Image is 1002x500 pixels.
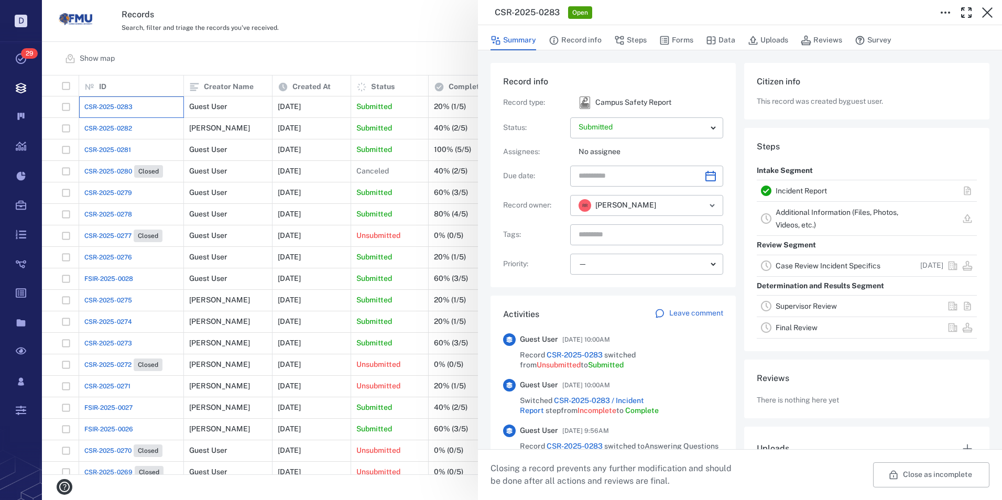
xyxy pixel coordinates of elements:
[757,96,977,107] p: This record was created by guest user .
[757,277,884,296] p: Determination and Results Segment
[757,161,813,180] p: Intake Segment
[935,2,956,23] button: Toggle to Edit Boxes
[776,262,880,270] a: Case Review Incident Specifics
[491,296,736,477] div: ActivitiesLeave commentGuest User[DATE] 10:00AMRecord CSR-2025-0283 switched fromUnsubmittedtoSub...
[801,30,842,50] button: Reviews
[579,96,591,109] div: Campus Safety Report
[655,308,723,321] a: Leave comment
[520,350,723,371] span: Record switched from to
[549,30,602,50] button: Record info
[659,30,693,50] button: Forms
[776,323,818,332] a: Final Review
[570,8,590,17] span: Open
[579,258,706,270] div: —
[579,147,723,157] p: No assignee
[744,63,989,128] div: Citizen infoThis record was created byguest user.
[491,30,536,50] button: Summary
[705,198,720,213] button: Open
[744,128,989,360] div: StepsIntake SegmentIncident ReportAdditional Information (Files, Photos, Videos, etc.)Review Segm...
[503,97,566,108] p: Record type :
[744,360,989,427] div: ReviewsThere is nothing here yet
[625,406,659,415] span: Complete
[562,379,610,392] span: [DATE] 10:00AM
[855,30,891,50] button: Survey
[495,6,560,19] h3: CSR-2025-0283
[873,462,989,487] button: Close as incomplete
[920,260,943,271] p: [DATE]
[520,396,723,416] span: Switched step from to
[15,15,27,27] p: D
[757,372,977,385] h6: Reviews
[503,259,566,269] p: Priority :
[757,75,977,88] h6: Citizen info
[547,442,603,450] a: CSR-2025-0283
[700,166,721,187] button: Choose date
[520,380,558,390] span: Guest User
[776,208,898,229] a: Additional Information (Files, Photos, Videos, etc.)
[503,147,566,157] p: Assignees :
[562,333,610,346] span: [DATE] 10:00AM
[776,187,827,195] a: Incident Report
[748,30,788,50] button: Uploads
[503,75,723,88] h6: Record info
[503,123,566,133] p: Status :
[579,199,591,212] div: R R
[977,2,998,23] button: Close
[757,236,816,255] p: Review Segment
[776,302,837,310] a: Supervisor Review
[537,361,581,369] span: Unsubmitted
[588,361,624,369] span: Submitted
[520,334,558,345] span: Guest User
[503,200,566,211] p: Record owner :
[645,442,718,450] span: Answering Questions
[757,395,839,406] p: There is nothing here yet
[956,2,977,23] button: Toggle Fullscreen
[595,97,671,108] p: Campus Safety Report
[503,230,566,240] p: Tags :
[757,442,789,455] h6: Uploads
[614,30,647,50] button: Steps
[579,122,706,133] p: Submitted
[491,462,740,487] p: Closing a record prevents any further modification and should be done after all actions and revie...
[520,441,718,452] span: Record switched to
[520,396,644,415] a: CSR-2025-0283 / Incident Report
[706,30,735,50] button: Data
[503,308,539,321] h6: Activities
[757,140,977,153] h6: Steps
[491,63,736,296] div: Record infoRecord type:icon Campus Safety ReportCampus Safety ReportStatus:Assignees:No assigneeD...
[669,308,723,319] p: Leave comment
[93,7,114,17] span: Help
[578,406,616,415] span: Incomplete
[562,425,609,437] span: [DATE] 9:56AM
[579,96,591,109] img: icon Campus Safety Report
[520,426,558,436] span: Guest User
[744,427,989,496] div: UploadsThere is nothing here yet
[503,171,566,181] p: Due date :
[595,200,656,211] span: [PERSON_NAME]
[21,48,38,59] span: 29
[547,351,603,359] a: CSR-2025-0283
